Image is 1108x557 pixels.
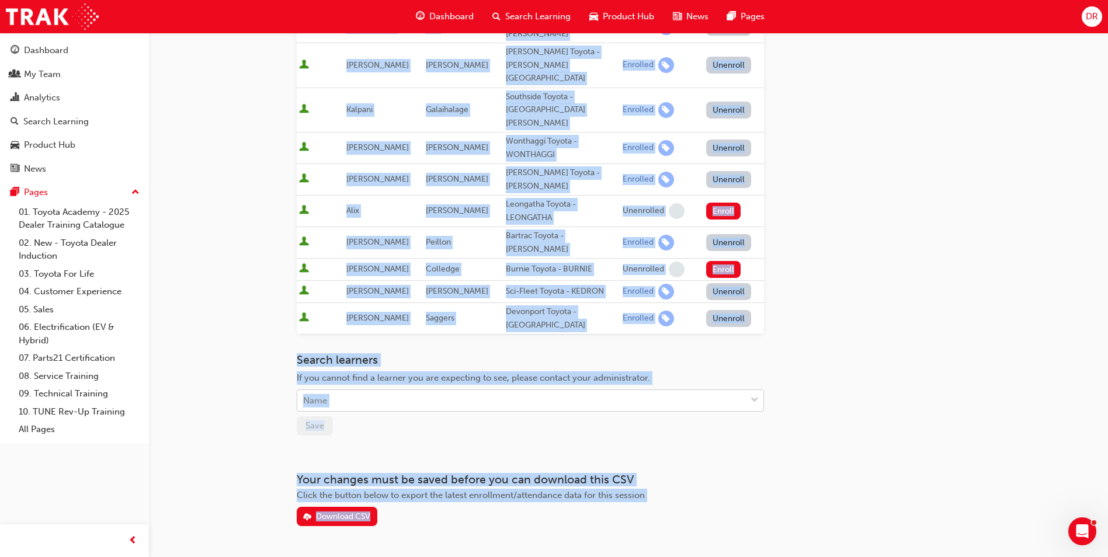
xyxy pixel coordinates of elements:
button: Unenroll [706,102,752,119]
span: User is active [299,60,309,71]
span: Kalpani [346,105,373,114]
span: Save [305,420,324,431]
div: Enrolled [623,60,654,71]
div: Analytics [24,91,60,105]
a: News [5,158,144,180]
span: news-icon [11,164,19,175]
a: pages-iconPages [718,5,774,29]
span: [PERSON_NAME] [346,174,409,184]
button: DR [1082,6,1102,27]
div: Enrolled [623,174,654,185]
span: [PERSON_NAME] [426,142,488,152]
span: [PERSON_NAME] [346,60,409,70]
span: Saggers [426,313,454,323]
span: User is active [299,104,309,116]
a: 08. Service Training [14,367,144,385]
div: Unenrolled [623,206,664,217]
div: Enrolled [623,313,654,324]
a: search-iconSearch Learning [483,5,580,29]
span: [PERSON_NAME] [346,142,409,152]
span: down-icon [751,393,759,408]
span: Dashboard [429,10,474,23]
button: Enroll [706,261,741,278]
a: 01. Toyota Academy - 2025 Dealer Training Catalogue [14,203,144,234]
span: guage-icon [11,46,19,56]
h3: Your changes must be saved before you can download this CSV [297,473,764,486]
span: News [686,10,708,23]
span: [PERSON_NAME] [346,286,409,296]
a: Analytics [5,87,144,109]
span: User is active [299,205,309,217]
div: Dashboard [24,44,68,57]
a: 03. Toyota For Life [14,265,144,283]
button: Unenroll [706,234,752,251]
span: learningRecordVerb_ENROLL-icon [658,172,674,187]
div: Wonthaggi Toyota - WONTHAGGI [506,135,618,161]
button: Download CSV [297,507,377,526]
span: learningRecordVerb_ENROLL-icon [658,235,674,250]
div: Devonport Toyota - [GEOGRAPHIC_DATA] [506,305,618,332]
div: My Team [24,68,61,81]
button: Pages [5,182,144,203]
span: Galaihalage [426,105,468,114]
a: 07. Parts21 Certification [14,349,144,367]
img: Trak [6,4,99,30]
span: learningRecordVerb_NONE-icon [669,262,685,277]
span: Click the button below to export the latest enrollment/attendance data for this session [297,490,645,500]
span: [PERSON_NAME] [426,286,488,296]
span: learningRecordVerb_NONE-icon [669,203,685,219]
span: learningRecordVerb_ENROLL-icon [658,284,674,300]
a: car-iconProduct Hub [580,5,664,29]
div: Enrolled [623,142,654,154]
span: guage-icon [416,9,425,24]
span: news-icon [673,9,682,24]
div: Sci-Fleet Toyota - KEDRON [506,285,618,298]
span: User is active [299,142,309,154]
a: 02. New - Toyota Dealer Induction [14,234,144,265]
span: pages-icon [727,9,736,24]
div: Bartrac Toyota - [PERSON_NAME] [506,229,618,256]
h3: Search learners [297,353,764,367]
span: download-icon [303,513,311,523]
button: Unenroll [706,283,752,300]
div: Search Learning [23,115,89,128]
span: learningRecordVerb_ENROLL-icon [658,140,674,156]
span: User is active [299,236,309,248]
a: 09. Technical Training [14,385,144,403]
span: Alix [346,206,359,215]
div: [PERSON_NAME] Toyota - [PERSON_NAME][GEOGRAPHIC_DATA] [506,46,618,85]
span: If you cannot find a learner you are expecting to see, please contact your administrator. [297,373,650,383]
span: User is active [299,173,309,185]
span: learningRecordVerb_ENROLL-icon [658,57,674,73]
button: Save [297,416,333,436]
span: [PERSON_NAME] [426,60,488,70]
a: Product Hub [5,134,144,156]
span: [PERSON_NAME] [346,264,409,274]
button: Unenroll [706,310,752,327]
div: Download CSV [316,511,370,521]
div: [PERSON_NAME] Toyota - [PERSON_NAME] [506,166,618,193]
span: chart-icon [11,93,19,103]
button: Unenroll [706,171,752,188]
span: [PERSON_NAME] [426,206,488,215]
div: Pages [24,186,48,199]
a: Dashboard [5,40,144,61]
div: Southside Toyota - [GEOGRAPHIC_DATA][PERSON_NAME] [506,90,618,130]
span: learningRecordVerb_ENROLL-icon [658,311,674,326]
a: All Pages [14,420,144,438]
span: Pages [741,10,765,23]
div: Product Hub [24,138,75,152]
span: Peillon [426,237,451,247]
div: Enrolled [623,105,654,116]
span: Search Learning [505,10,571,23]
span: pages-icon [11,187,19,198]
span: User is active [299,312,309,324]
span: car-icon [11,140,19,151]
span: Colledge [426,264,460,274]
div: Unenrolled [623,264,664,275]
a: guage-iconDashboard [407,5,483,29]
span: User is active [299,286,309,297]
span: [PERSON_NAME] [346,313,409,323]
